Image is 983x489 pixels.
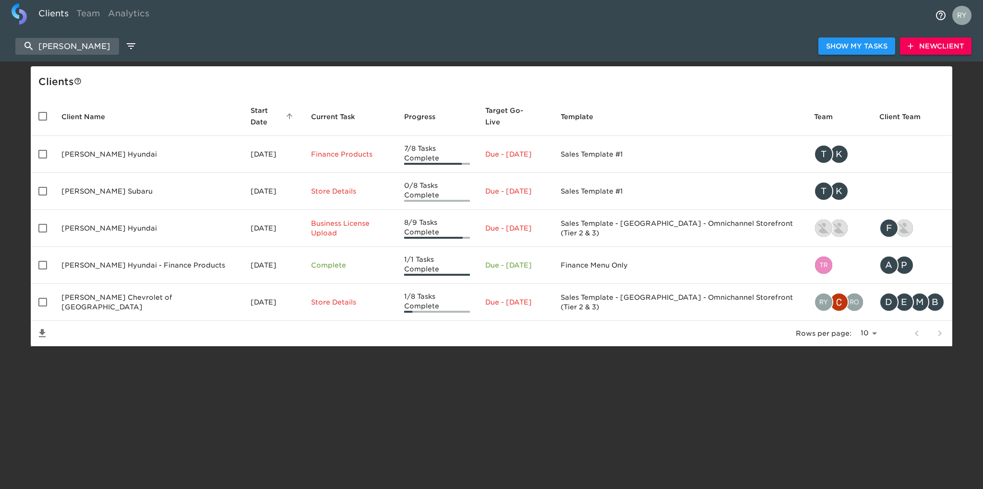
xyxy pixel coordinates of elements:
div: E [895,293,914,312]
td: Finance Menu Only [553,247,806,284]
div: D [879,293,899,312]
p: Due - [DATE] [485,149,545,159]
div: Client s [38,74,948,89]
div: tracy@roadster.com, kevin.dodt@roadster.com [814,145,864,164]
td: Sales Template - [GEOGRAPHIC_DATA] - Omnichannel Storefront (Tier 2 & 3) [553,284,806,321]
img: tristan.walk@roadster.com [815,257,832,274]
p: Business License Upload [311,219,389,238]
div: B [925,293,945,312]
td: Sales Template - [GEOGRAPHIC_DATA] - Omnichannel Storefront (Tier 2 & 3) [553,210,806,247]
span: Show My Tasks [826,40,887,52]
select: rows per page [855,326,880,341]
div: P [895,256,914,275]
button: edit [123,38,139,54]
td: Sales Template #1 [553,173,806,210]
a: Clients [35,3,72,27]
div: tracy@roadster.com, kevin.dodt@roadster.com [814,182,864,201]
td: 0/8 Tasks Complete [396,173,478,210]
td: 8/9 Tasks Complete [396,210,478,247]
div: K [829,145,849,164]
button: Save List [31,322,54,345]
span: Current Task [311,111,368,122]
p: Due - [DATE] [485,297,545,307]
td: [DATE] [243,136,303,173]
img: patrick.adamson@roadster.com [815,220,832,237]
td: [DATE] [243,284,303,321]
a: Analytics [104,3,153,27]
button: notifications [929,4,952,27]
td: [PERSON_NAME] Chevrolet of [GEOGRAPHIC_DATA] [54,284,243,321]
span: Start Date [251,105,296,128]
p: Rows per page: [796,329,851,338]
div: ryan.dale@roadster.com, christopher.mccarthy@roadster.com, rohitvarma.addepalli@cdk.com [814,293,864,312]
div: T [814,182,833,201]
p: Due - [DATE] [485,223,545,233]
span: Client Team [879,111,933,122]
div: patrick.adamson@roadster.com, duncan.miller@roadster.com [814,219,864,238]
input: search [15,38,119,55]
div: azimmerman@westherr.com, pfarr@westherr.com [879,256,945,275]
div: A [879,256,899,275]
span: Target Go-Live [485,105,545,128]
span: Template [561,111,606,122]
img: kevin.lo@roadster.com [896,220,913,237]
div: M [910,293,929,312]
img: logo [12,3,27,24]
td: [PERSON_NAME] Hyundai - Finance Products [54,247,243,284]
img: ryan.dale@roadster.com [815,293,832,311]
p: Due - [DATE] [485,260,545,270]
span: This is the next Task in this Hub that should be completed [311,111,355,122]
td: 7/8 Tasks Complete [396,136,478,173]
td: [PERSON_NAME] Subaru [54,173,243,210]
span: Team [814,111,845,122]
td: [DATE] [243,210,303,247]
a: Team [72,3,104,27]
p: Due - [DATE] [485,186,545,196]
div: fcomisso@westherr.com, kevin.lo@roadster.com [879,219,945,238]
img: christopher.mccarthy@roadster.com [830,293,848,311]
button: Show My Tasks [818,37,895,55]
p: Store Details [311,297,389,307]
p: Finance Products [311,149,389,159]
button: NewClient [900,37,971,55]
img: rohitvarma.addepalli@cdk.com [846,293,863,311]
td: [PERSON_NAME] Hyundai [54,136,243,173]
p: Complete [311,260,389,270]
div: tristan.walk@roadster.com [814,256,864,275]
p: Store Details [311,186,389,196]
span: New Client [908,40,964,52]
div: K [829,182,849,201]
td: [DATE] [243,247,303,284]
table: enhanced table [31,97,952,346]
svg: This is a list of all of your clients and clients shared with you [74,77,82,85]
div: T [814,145,833,164]
div: F [879,219,899,238]
span: Progress [404,111,448,122]
div: dhassett@westherr.com, ewagner@westherr.com, mattea@westherr.com, bhollis@westherr.com [879,293,945,312]
td: 1/8 Tasks Complete [396,284,478,321]
span: Calculated based on the start date and the duration of all Tasks contained in this Hub. [485,105,533,128]
td: [DATE] [243,173,303,210]
td: 1/1 Tasks Complete [396,247,478,284]
td: [PERSON_NAME] Hyundai [54,210,243,247]
img: Profile [952,6,971,25]
img: duncan.miller@roadster.com [830,220,848,237]
span: Client Name [61,111,118,122]
td: Sales Template #1 [553,136,806,173]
